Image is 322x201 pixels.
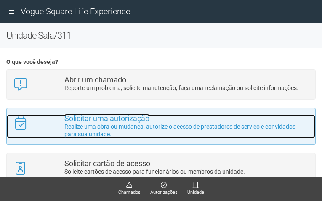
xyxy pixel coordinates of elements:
[64,84,309,92] p: Reporte um problema, solicite manutenção, faça uma reclamação ou solicite informações.
[150,182,178,196] a: Autorizações
[6,59,316,65] h4: O que você deseja?
[13,160,309,177] a: Solicitar cartão de acesso Solicite cartões de acesso para funcionários ou membros da unidade.
[64,75,126,84] strong: Abrir um chamado
[187,182,204,196] a: Unidade
[64,159,150,168] strong: Solicitar cartão de acesso
[150,189,178,196] span: Autorizações
[64,123,309,138] p: Realize uma obra ou mudança, autorize o acesso de prestadores de serviço e convidados para sua un...
[13,115,309,138] a: Solicitar uma autorização Realize uma obra ou mudança, autorize o acesso de prestadores de serviç...
[6,29,316,42] h2: Unidade Sala/311
[64,168,309,175] p: Solicite cartões de acesso para funcionários ou membros da unidade.
[13,76,309,93] a: Abrir um chamado Reporte um problema, solicite manutenção, faça uma reclamação ou solicite inform...
[118,182,141,196] a: Chamados
[118,189,141,196] span: Chamados
[187,189,204,196] span: Unidade
[64,114,149,123] strong: Solicitar uma autorização
[21,6,130,16] span: Vogue Square Life Experience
